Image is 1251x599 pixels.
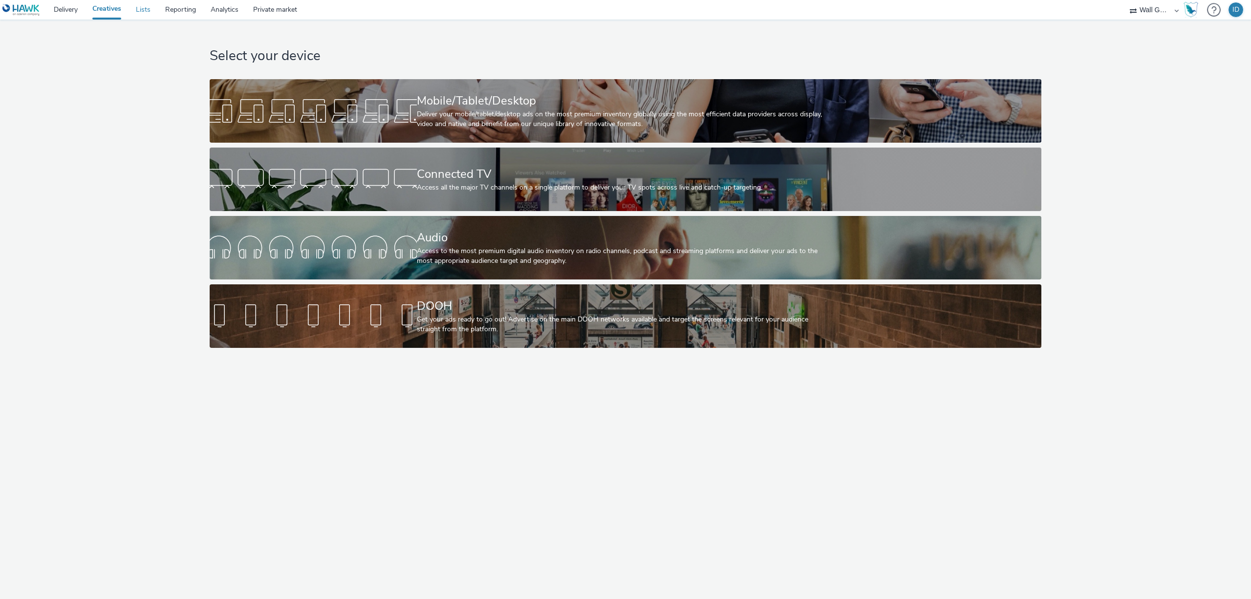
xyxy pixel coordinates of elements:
[210,148,1041,211] a: Connected TVAccess all the major TV channels on a single platform to deliver your TV spots across...
[417,109,831,129] div: Deliver your mobile/tablet/desktop ads on the most premium inventory globally using the most effi...
[210,284,1041,348] a: DOOHGet your ads ready to go out! Advertise on the main DOOH networks available and target the sc...
[2,4,40,16] img: undefined Logo
[1232,2,1239,17] div: ID
[210,47,1041,65] h1: Select your device
[417,166,831,183] div: Connected TV
[210,79,1041,143] a: Mobile/Tablet/DesktopDeliver your mobile/tablet/desktop ads on the most premium inventory globall...
[417,183,831,193] div: Access all the major TV channels on a single platform to deliver your TV spots across live and ca...
[417,92,831,109] div: Mobile/Tablet/Desktop
[417,229,831,246] div: Audio
[417,315,831,335] div: Get your ads ready to go out! Advertise on the main DOOH networks available and target the screen...
[1184,2,1198,18] img: Hawk Academy
[417,298,831,315] div: DOOH
[1184,2,1202,18] a: Hawk Academy
[417,246,831,266] div: Access to the most premium digital audio inventory on radio channels, podcast and streaming platf...
[210,216,1041,279] a: AudioAccess to the most premium digital audio inventory on radio channels, podcast and streaming ...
